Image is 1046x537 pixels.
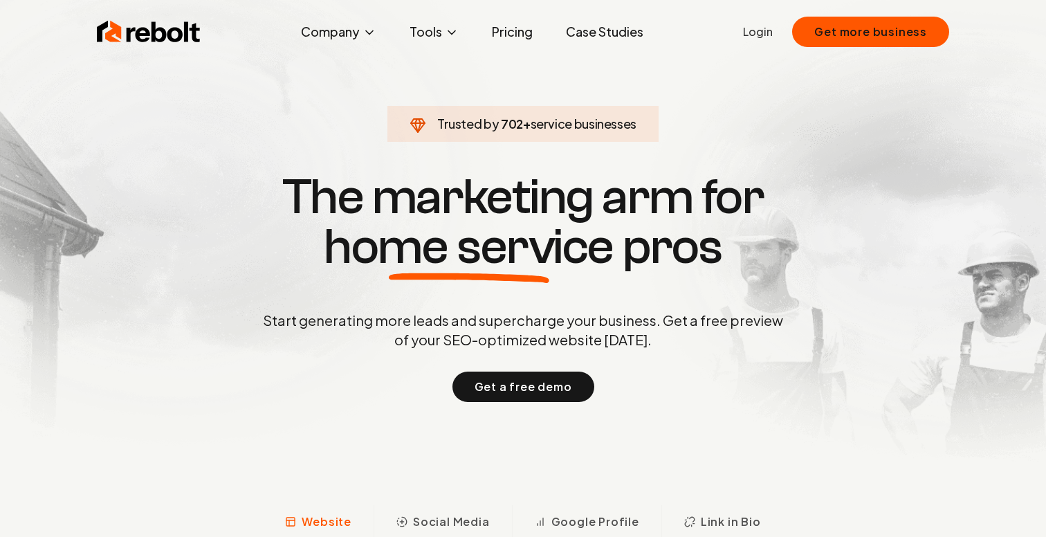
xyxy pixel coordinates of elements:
span: Google Profile [551,513,639,530]
h1: The marketing arm for pros [191,172,855,272]
button: Tools [398,18,470,46]
a: Case Studies [555,18,654,46]
span: home service [324,222,614,272]
a: Login [743,24,773,40]
span: Link in Bio [701,513,761,530]
span: Trusted by [437,116,499,131]
button: Get more business [792,17,949,47]
span: + [523,116,531,131]
button: Get a free demo [452,372,594,402]
a: Pricing [481,18,544,46]
span: service businesses [531,116,637,131]
span: 702 [501,114,523,134]
p: Start generating more leads and supercharge your business. Get a free preview of your SEO-optimiz... [260,311,786,349]
img: Rebolt Logo [97,18,201,46]
span: Social Media [413,513,490,530]
button: Company [290,18,387,46]
span: Website [302,513,351,530]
